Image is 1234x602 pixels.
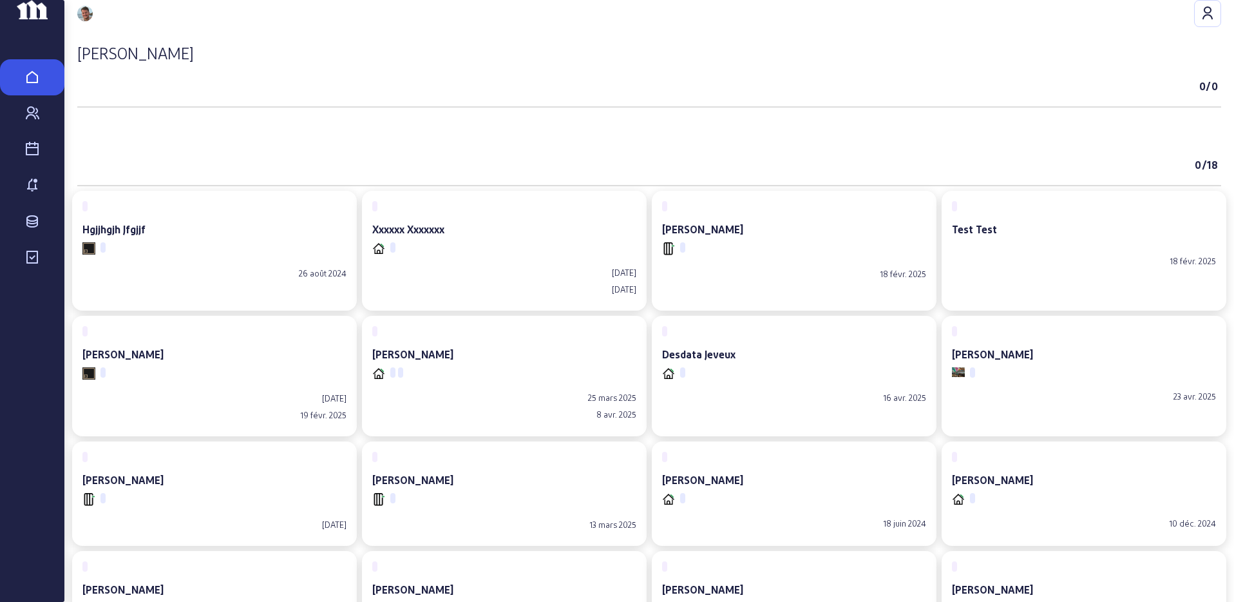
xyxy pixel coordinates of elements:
[1169,518,1216,529] div: 10 déc. 2024
[82,583,164,596] cam-card-title: [PERSON_NAME]
[662,348,736,360] cam-card-title: Desdata Jeveux
[322,393,346,404] div: [DATE]
[82,223,146,235] cam-card-title: Hgjjhgjh Jfgjjf
[82,348,164,360] cam-card-title: [PERSON_NAME]
[596,409,636,420] div: 8 avr. 2025
[952,474,1033,486] cam-card-title: [PERSON_NAME]
[662,493,675,505] img: PVELEC
[952,348,1033,360] cam-card-title: [PERSON_NAME]
[77,6,93,21] img: 531Tue%20Oct%2024%202023-logo-picture.png
[662,223,743,235] cam-card-title: [PERSON_NAME]
[588,392,636,403] div: 25 mars 2025
[299,267,346,279] div: 26 août 2024
[662,367,675,379] img: PVELEC
[952,493,965,505] img: PVELEC
[372,242,385,254] img: PVELEC
[77,43,1221,63] h3: [PERSON_NAME]
[952,583,1033,596] cam-card-title: [PERSON_NAME]
[372,493,385,506] img: HVAC
[82,242,95,255] img: CID
[372,583,453,596] cam-card-title: [PERSON_NAME]
[883,518,926,529] div: 18 juin 2024
[1195,157,1219,173] span: 0/18
[372,367,385,379] img: PVELEC
[372,348,453,360] cam-card-title: [PERSON_NAME]
[372,474,453,486] cam-card-title: [PERSON_NAME]
[662,583,743,596] cam-card-title: [PERSON_NAME]
[322,519,346,530] div: [DATE]
[1170,255,1216,267] div: 18 févr. 2025
[612,284,636,295] div: [DATE]
[612,267,636,278] div: [DATE]
[1199,79,1219,94] span: 0/0
[880,268,926,280] div: 18 févr. 2025
[952,223,997,235] cam-card-title: Test Test
[952,367,965,377] img: CITE
[372,223,444,235] cam-card-title: Xxxxxx Xxxxxxx
[82,474,164,486] cam-card-title: [PERSON_NAME]
[1173,391,1216,402] div: 23 avr. 2025
[589,519,636,530] div: 13 mars 2025
[662,242,675,255] img: HVAC
[300,409,346,421] div: 19 févr. 2025
[82,367,95,380] img: CID
[82,493,95,506] img: HVAC
[662,474,743,486] cam-card-title: [PERSON_NAME]
[883,392,926,403] div: 16 avr. 2025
